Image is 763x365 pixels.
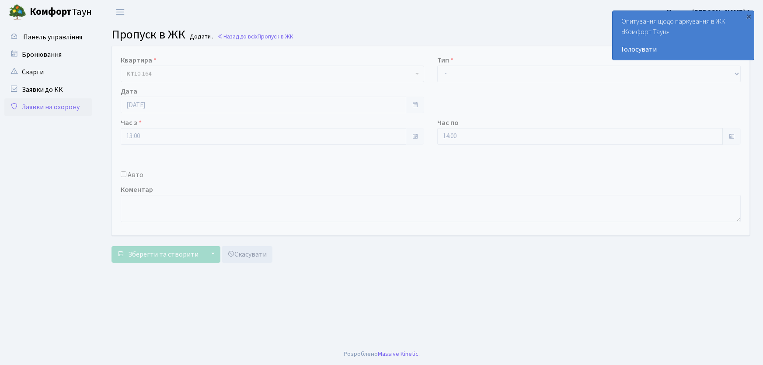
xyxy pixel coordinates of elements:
small: Додати . [188,33,213,41]
a: Панель управління [4,28,92,46]
div: × [744,12,753,21]
span: Таун [30,5,92,20]
div: Опитування щодо паркування в ЖК «Комфорт Таун» [613,11,754,60]
a: Назад до всіхПропуск в ЖК [217,32,293,41]
label: Коментар [121,184,153,195]
a: Заявки до КК [4,81,92,98]
a: Голосувати [621,44,745,55]
a: Заявки на охорону [4,98,92,116]
a: Massive Kinetic [378,349,418,358]
span: <b>КТ</b>&nbsp;&nbsp;&nbsp;&nbsp;10-164 [126,70,413,78]
a: Скарги [4,63,92,81]
button: Переключити навігацію [109,5,131,19]
label: Час по [437,118,459,128]
label: Квартира [121,55,157,66]
span: Пропуск в ЖК [258,32,293,41]
a: Бронювання [4,46,92,63]
b: КТ [126,70,134,78]
span: Зберегти та створити [128,250,199,259]
span: <b>КТ</b>&nbsp;&nbsp;&nbsp;&nbsp;10-164 [121,66,424,82]
div: Розроблено . [344,349,420,359]
label: Дата [121,86,137,97]
button: Зберегти та створити [111,246,204,263]
img: logo.png [9,3,26,21]
label: Авто [128,170,143,180]
span: Пропуск в ЖК [111,26,185,43]
label: Тип [437,55,453,66]
a: Скасувати [222,246,272,263]
label: Час з [121,118,142,128]
a: Цитрус [PERSON_NAME] А. [667,7,753,17]
b: Комфорт [30,5,72,19]
span: Панель управління [23,32,82,42]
